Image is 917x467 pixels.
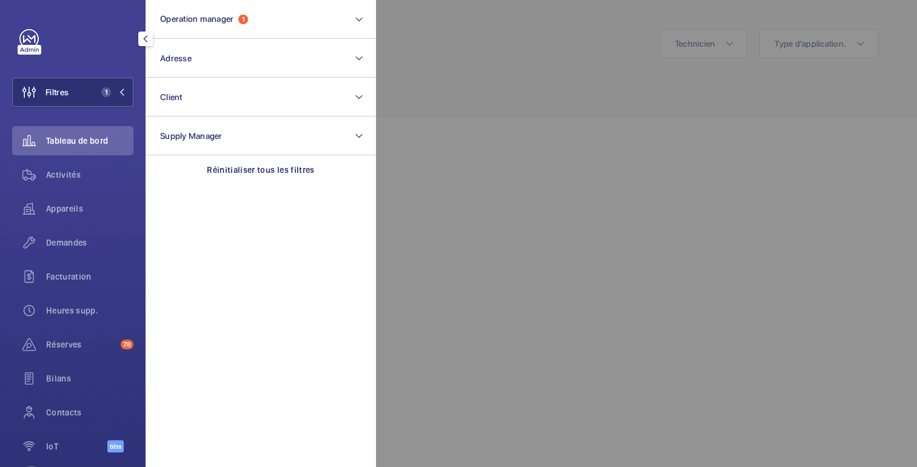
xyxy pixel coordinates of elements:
font: Contacts [46,408,82,417]
font: IoT [46,442,58,451]
font: Heures supp. [46,306,98,315]
font: Appareils [46,204,83,213]
font: Activités [46,170,81,180]
font: 78 [123,340,131,349]
font: Tableau de bord [46,136,108,146]
font: Bêta [110,443,121,450]
font: 1 [105,88,108,96]
font: Bilans [46,374,71,383]
button: Filtres1 [12,78,133,107]
font: Réserves [46,340,82,349]
font: Facturation [46,272,92,281]
font: Demandes [46,238,87,247]
font: Filtres [45,87,69,97]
